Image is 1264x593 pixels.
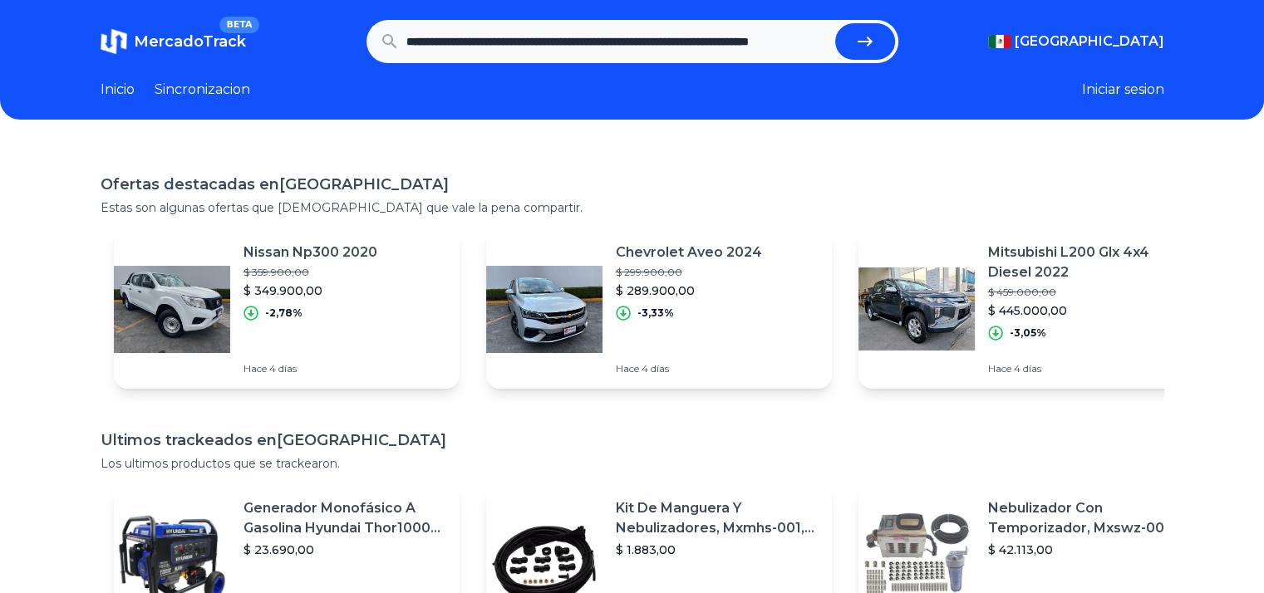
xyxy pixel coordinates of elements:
img: Featured image [858,251,975,367]
p: Nebulizador Con Temporizador, Mxswz-009, 50m, 40 Boquillas [988,498,1191,538]
button: Iniciar sesion [1082,80,1164,100]
p: Hace 4 días [616,362,762,375]
span: BETA [219,17,258,33]
p: Estas son algunas ofertas que [DEMOGRAPHIC_DATA] que vale la pena compartir. [101,199,1164,216]
a: Featured imageChevrolet Aveo 2024$ 299.900,00$ 289.900,00-3,33%Hace 4 días [486,229,832,389]
p: $ 1.883,00 [616,542,819,558]
img: Mexico [988,35,1011,48]
h1: Ultimos trackeados en [GEOGRAPHIC_DATA] [101,429,1164,452]
img: Featured image [114,251,230,367]
img: Featured image [486,251,602,367]
p: $ 289.900,00 [616,282,762,299]
a: Sincronizacion [155,80,250,100]
button: [GEOGRAPHIC_DATA] [988,32,1164,51]
a: MercadoTrackBETA [101,28,246,55]
p: Hace 4 días [243,362,377,375]
p: Hace 4 días [988,362,1191,375]
p: Mitsubishi L200 Glx 4x4 Diesel 2022 [988,243,1191,282]
p: Nissan Np300 2020 [243,243,377,262]
p: Generador Monofásico A Gasolina Hyundai Thor10000 P 11.5 Kw [243,498,446,538]
span: MercadoTrack [134,32,246,51]
span: [GEOGRAPHIC_DATA] [1015,32,1164,51]
p: $ 445.000,00 [988,302,1191,319]
p: -3,33% [637,306,674,320]
a: Featured imageNissan Np300 2020$ 359.900,00$ 349.900,00-2,78%Hace 4 días [114,229,460,389]
p: $ 42.113,00 [988,542,1191,558]
p: $ 459.000,00 [988,286,1191,299]
p: $ 359.900,00 [243,266,377,279]
p: $ 299.900,00 [616,266,762,279]
p: $ 23.690,00 [243,542,446,558]
a: Featured imageMitsubishi L200 Glx 4x4 Diesel 2022$ 459.000,00$ 445.000,00-3,05%Hace 4 días [858,229,1204,389]
p: -3,05% [1010,326,1046,340]
p: Chevrolet Aveo 2024 [616,243,762,262]
p: $ 349.900,00 [243,282,377,299]
img: MercadoTrack [101,28,127,55]
p: -2,78% [265,306,302,320]
p: Los ultimos productos que se trackearon. [101,455,1164,472]
h1: Ofertas destacadas en [GEOGRAPHIC_DATA] [101,173,1164,196]
p: Kit De Manguera Y Nebulizadores, Mxmhs-001, 6m, 6 Tees, 8 Bo [616,498,819,538]
a: Inicio [101,80,135,100]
